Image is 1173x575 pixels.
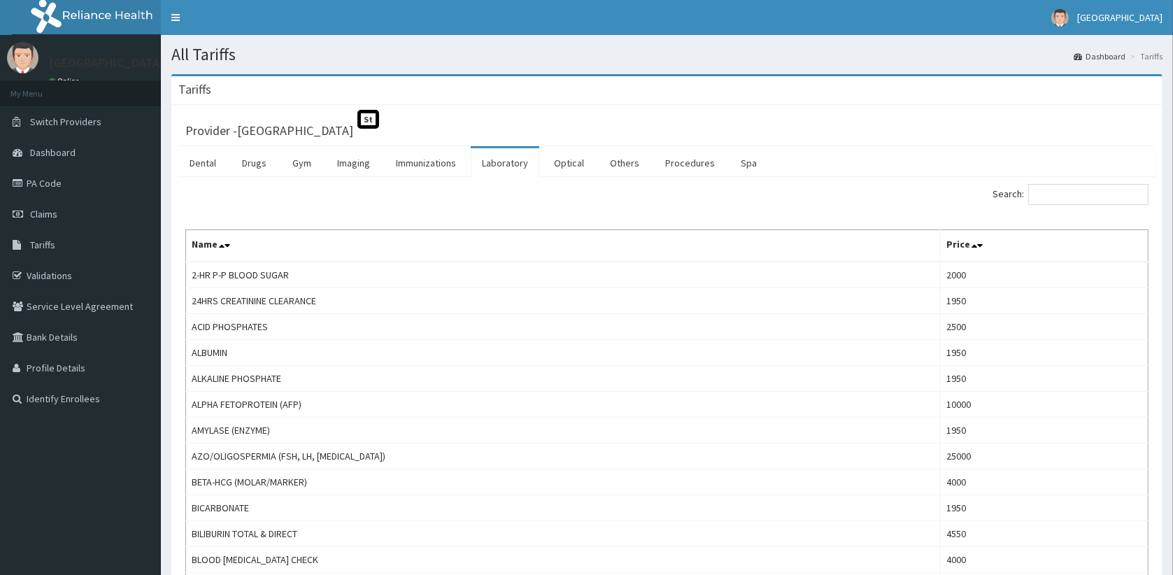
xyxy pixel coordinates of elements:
td: 25000 [940,443,1148,469]
input: Search: [1028,184,1149,205]
td: 1950 [940,495,1148,521]
td: 2000 [940,262,1148,288]
td: 1950 [940,366,1148,392]
td: 24HRS CREATININE CLEARANCE [186,288,941,314]
span: Dashboard [30,146,76,159]
a: Procedures [654,148,726,178]
a: Optical [543,148,595,178]
td: 1950 [940,288,1148,314]
a: Online [49,76,83,86]
img: User Image [1051,9,1069,27]
p: [GEOGRAPHIC_DATA] [49,57,164,69]
td: ALKALINE PHOSPHATE [186,366,941,392]
span: [GEOGRAPHIC_DATA] [1077,11,1163,24]
a: Laboratory [471,148,539,178]
h3: Tariffs [178,83,211,96]
td: 4000 [940,469,1148,495]
td: ALBUMIN [186,340,941,366]
td: AMYLASE (ENZYME) [186,418,941,443]
li: Tariffs [1127,50,1163,62]
td: ALPHA FETOPROTEIN (AFP) [186,392,941,418]
img: User Image [7,42,38,73]
label: Search: [993,184,1149,205]
td: 10000 [940,392,1148,418]
a: Others [599,148,651,178]
td: BLOOD [MEDICAL_DATA] CHECK [186,547,941,573]
span: St [357,110,379,129]
td: BILIBURIN TOTAL & DIRECT [186,521,941,547]
th: Price [940,230,1148,262]
a: Immunizations [385,148,467,178]
span: Tariffs [30,239,55,251]
td: 1950 [940,340,1148,366]
td: BETA-HCG (MOLAR/MARKER) [186,469,941,495]
a: Imaging [326,148,381,178]
td: ACID PHOSPHATES [186,314,941,340]
td: 2-HR P-P BLOOD SUGAR [186,262,941,288]
h1: All Tariffs [171,45,1163,64]
a: Dental [178,148,227,178]
td: 1950 [940,418,1148,443]
td: 2500 [940,314,1148,340]
td: 4000 [940,547,1148,573]
a: Spa [730,148,768,178]
td: 4550 [940,521,1148,547]
span: Switch Providers [30,115,101,128]
td: BICARBONATE [186,495,941,521]
a: Dashboard [1074,50,1125,62]
td: AZO/OLIGOSPERMIA (FSH, LH, [MEDICAL_DATA]) [186,443,941,469]
a: Drugs [231,148,278,178]
h3: Provider - [GEOGRAPHIC_DATA] [185,125,353,137]
a: Gym [281,148,322,178]
span: Claims [30,208,57,220]
th: Name [186,230,941,262]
